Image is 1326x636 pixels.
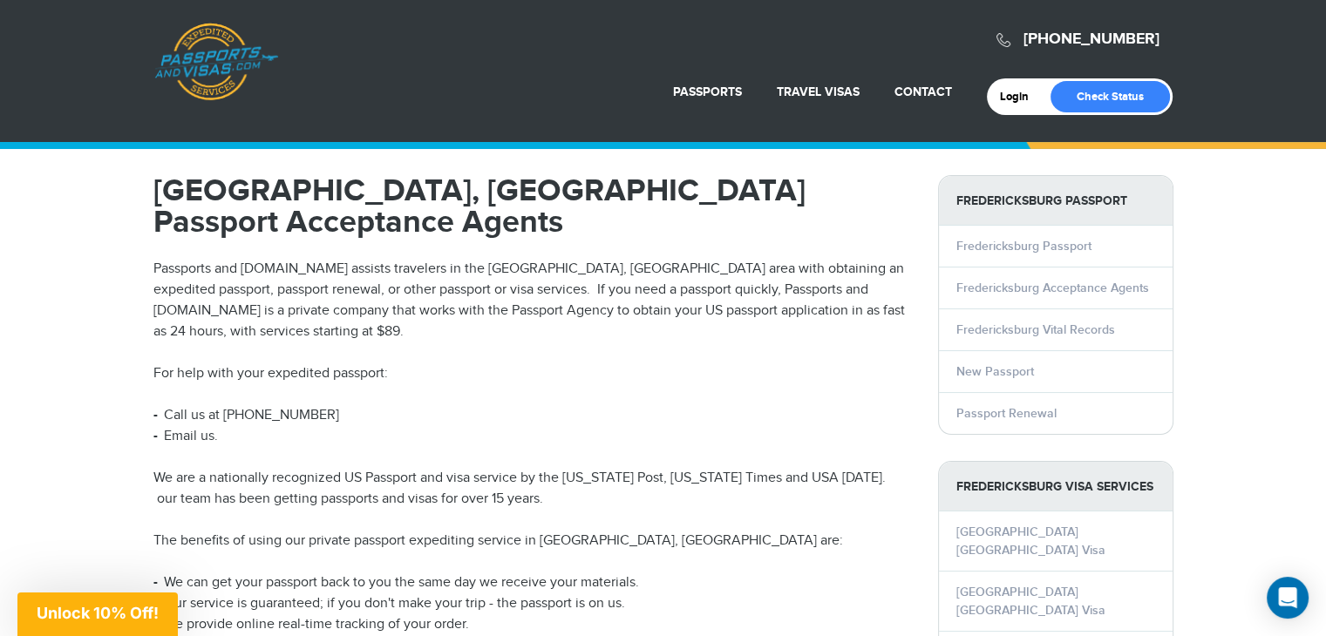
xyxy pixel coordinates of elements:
[956,585,1105,618] a: [GEOGRAPHIC_DATA] [GEOGRAPHIC_DATA] Visa
[894,85,952,99] a: Contact
[153,468,912,510] p: We are a nationally recognized US Passport and visa service by the [US_STATE] Post, [US_STATE] Ti...
[153,614,912,635] li: We provide online real-time tracking of your order.
[1267,577,1309,619] div: Open Intercom Messenger
[956,322,1115,337] a: Fredericksburg Vital Records
[153,363,912,384] p: For help with your expedited passport:
[673,85,742,99] a: Passports
[956,406,1057,421] a: Passport Renewal
[956,239,1091,254] a: Fredericksburg Passport
[153,426,912,447] li: Email us.
[153,405,912,426] li: Call us at [PHONE_NUMBER]
[37,604,159,622] span: Unlock 10% Off!
[153,593,912,614] li: Our service is guaranteed; if you don't make your trip - the passport is on us.
[956,281,1149,295] a: Fredericksburg Acceptance Agents
[154,23,278,101] a: Passports & [DOMAIN_NAME]
[939,176,1173,226] strong: Fredericksburg Passport
[956,364,1034,379] a: New Passport
[777,85,860,99] a: Travel Visas
[153,531,912,551] p: The benefits of using our private passport expediting service in [GEOGRAPHIC_DATA], [GEOGRAPHIC_D...
[1023,30,1159,49] a: [PHONE_NUMBER]
[1000,90,1041,104] a: Login
[153,259,912,342] p: Passports and [DOMAIN_NAME] assists travelers in the [GEOGRAPHIC_DATA], [GEOGRAPHIC_DATA] area wi...
[1051,81,1170,112] a: Check Status
[939,462,1173,511] strong: Fredericksburg Visa Services
[153,572,912,593] li: We can get your passport back to you the same day we receive your materials.
[17,592,178,636] div: Unlock 10% Off!
[956,524,1105,558] a: [GEOGRAPHIC_DATA] [GEOGRAPHIC_DATA] Visa
[153,175,912,238] h1: [GEOGRAPHIC_DATA], [GEOGRAPHIC_DATA] Passport Acceptance Agents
